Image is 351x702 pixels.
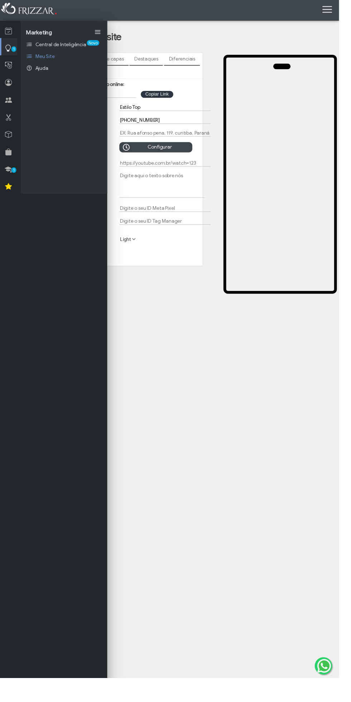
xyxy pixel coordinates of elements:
img: whatsapp.png [327,681,344,698]
span: Marketing [27,30,54,37]
a: Ajuda [21,64,111,77]
span: 1 [12,173,17,179]
input: Digite o seu ID Meta Pixel [124,212,218,219]
a: Logo e capas [93,55,133,67]
span: 1 [12,48,17,54]
button: Copiar Link [146,94,179,101]
input: https://youtube.com.br/watch=123 [124,165,218,173]
span: Novo [90,42,103,47]
span: Meu Site [37,55,57,62]
input: EX: Rua afonso pena, 119, curitiba, Paraná [124,134,218,141]
span: Ajuda [37,68,50,74]
input: Digite aqui o telefone [124,121,218,128]
span: Central de Inteligência [37,43,89,49]
input: Digite aqui o nome do salão [124,107,218,115]
input: Digite o seu ID Tag Manager [124,225,218,233]
input: meusalao [86,94,141,101]
a: Diferenciais [170,55,207,67]
a: 1 [1,39,18,57]
button: Configurar [PERSON_NAME] [124,147,199,158]
h1: Configure aqui seu site [24,32,349,44]
a: Meu Site [21,52,111,64]
a: Central de InteligênciaNovo [21,40,111,52]
span: Configurar [PERSON_NAME] [136,147,194,169]
a: Destaques [134,55,169,67]
label: Light [124,244,144,251]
